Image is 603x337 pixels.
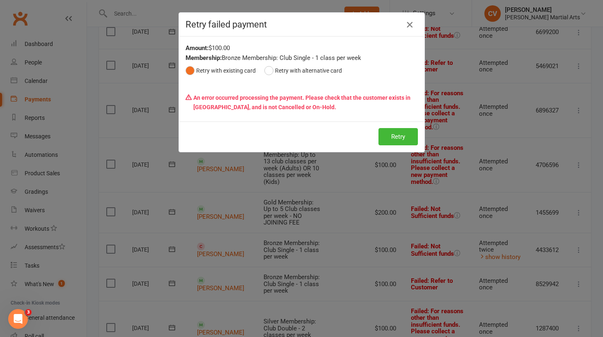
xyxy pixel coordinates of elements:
h4: Retry failed payment [186,19,418,30]
button: Retry with existing card [186,63,256,78]
button: Close [403,18,416,31]
strong: Membership: [186,54,222,62]
p: An error occurred processing the payment. Please check that the customer exists in [GEOGRAPHIC_DA... [186,90,418,115]
div: $100.00 [186,43,418,53]
div: Bronze Membership: Club Single - 1 class per week [186,53,418,63]
span: 3 [25,309,32,316]
button: Retry with alternative card [264,63,342,78]
button: Retry [378,128,418,145]
iframe: Intercom live chat [8,309,28,329]
strong: Amount: [186,44,209,52]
